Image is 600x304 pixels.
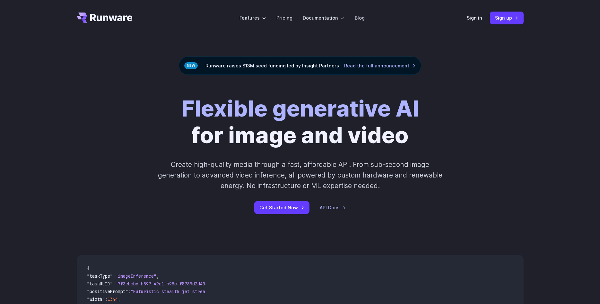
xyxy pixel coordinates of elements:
span: "width" [87,296,105,302]
span: : [113,273,115,279]
span: { [87,265,90,271]
span: : [128,289,131,294]
div: Runware raises $13M seed funding led by Insight Partners [179,56,421,75]
span: "taskType" [87,273,113,279]
span: "taskUUID" [87,281,113,287]
span: "Futuristic stealth jet streaking through a neon-lit cityscape with glowing purple exhaust" [131,289,364,294]
a: API Docs [320,204,346,211]
a: Sign up [490,12,524,24]
a: Go to / [77,13,133,23]
h1: for image and video [181,95,419,149]
a: Sign in [467,14,482,22]
label: Documentation [303,14,344,22]
a: Get Started Now [254,201,309,214]
span: 1344 [108,296,118,302]
a: Read the full announcement [344,62,416,69]
a: Blog [355,14,365,22]
span: , [156,273,159,279]
label: Features [239,14,266,22]
strong: Flexible generative AI [181,95,419,122]
span: : [105,296,108,302]
a: Pricing [276,14,292,22]
span: "positivePrompt" [87,289,128,294]
span: "7f3ebcb6-b897-49e1-b98c-f5789d2d40d7" [115,281,213,287]
span: , [118,296,120,302]
p: Create high-quality media through a fast, affordable API. From sub-second image generation to adv... [157,159,443,191]
span: : [113,281,115,287]
span: "imageInference" [115,273,156,279]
